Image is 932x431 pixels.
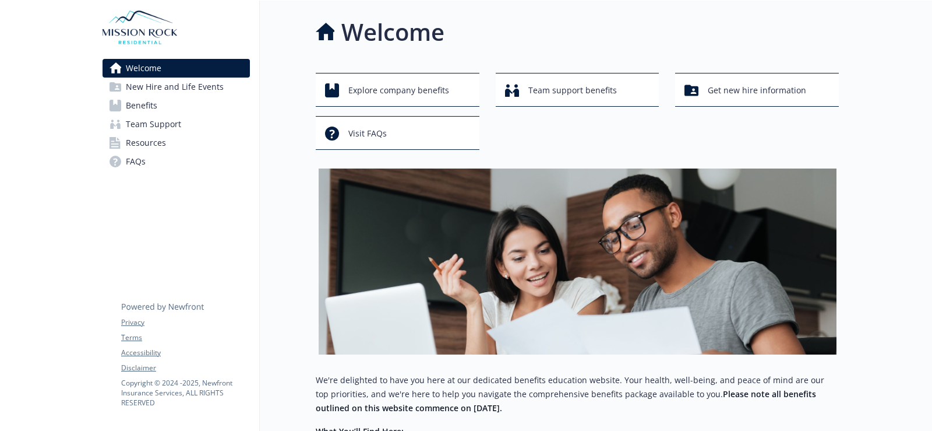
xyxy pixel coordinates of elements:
[126,115,181,134] span: Team Support
[126,59,161,78] span: Welcome
[126,78,224,96] span: New Hire and Life Events
[319,169,836,355] img: overview page banner
[316,73,479,107] button: Explore company benefits
[121,332,249,343] a: Terms
[121,317,249,328] a: Privacy
[103,115,250,134] a: Team Support
[103,59,250,78] a: Welcome
[126,134,166,152] span: Resources
[103,96,250,115] a: Benefits
[121,378,249,408] p: Copyright © 2024 - 2025 , Newfront Insurance Services, ALL RIGHTS RESERVED
[316,116,479,150] button: Visit FAQs
[121,348,249,358] a: Accessibility
[316,373,839,415] p: We're delighted to have you here at our dedicated benefits education website. Your health, well-b...
[348,122,387,145] span: Visit FAQs
[675,73,839,107] button: Get new hire information
[126,96,157,115] span: Benefits
[103,152,250,171] a: FAQs
[126,152,146,171] span: FAQs
[528,79,617,101] span: Team support benefits
[496,73,659,107] button: Team support benefits
[708,79,806,101] span: Get new hire information
[341,15,444,50] h1: Welcome
[103,78,250,96] a: New Hire and Life Events
[103,134,250,152] a: Resources
[348,79,449,101] span: Explore company benefits
[121,363,249,373] a: Disclaimer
